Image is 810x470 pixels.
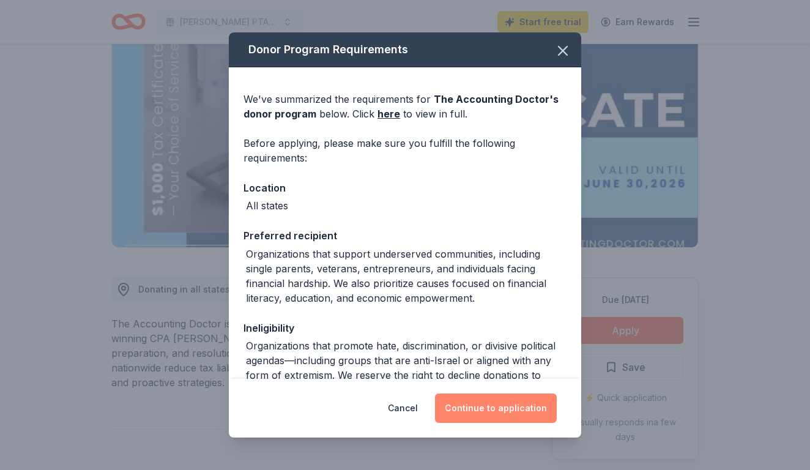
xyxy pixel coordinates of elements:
div: We've summarized the requirements for below. Click to view in full. [243,92,567,121]
button: Cancel [388,394,418,423]
div: Donor Program Requirements [229,32,581,67]
div: Before applying, please make sure you fulfill the following requirements: [243,136,567,165]
div: Location [243,180,567,196]
div: Organizations that promote hate, discrimination, or divisive political agendas—including groups t... [246,338,567,412]
button: Continue to application [435,394,557,423]
div: All states [246,198,288,213]
div: Organizations that support underserved communities, including single parents, veterans, entrepren... [246,247,567,305]
div: Ineligibility [243,320,567,336]
a: here [377,106,400,121]
div: Preferred recipient [243,228,567,244]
